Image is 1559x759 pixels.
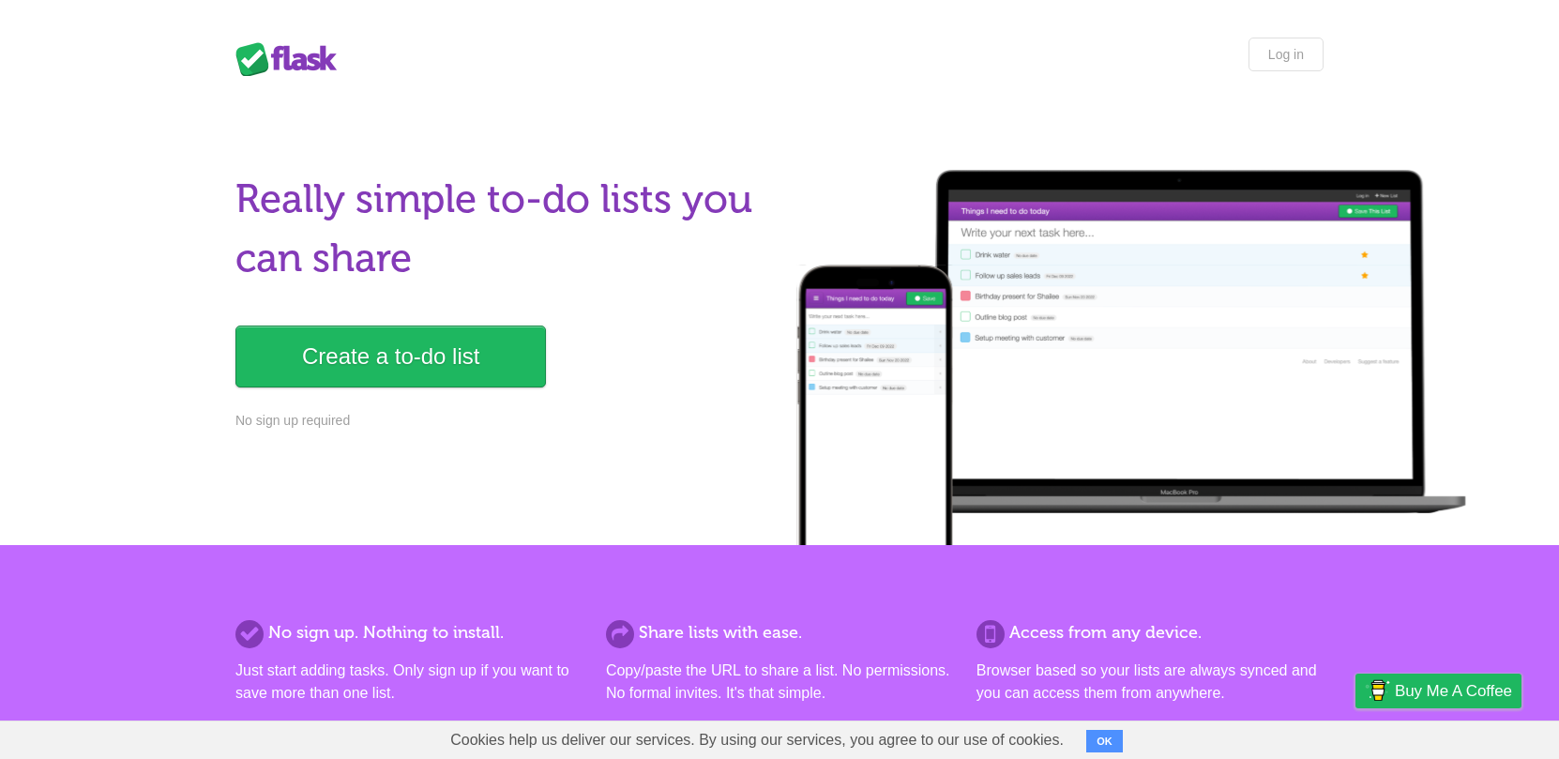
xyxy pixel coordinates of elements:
p: Browser based so your lists are always synced and you can access them from anywhere. [976,660,1324,705]
span: Buy me a coffee [1395,675,1512,707]
img: Buy me a coffee [1365,675,1390,706]
h2: No sign up. Nothing to install. [235,620,583,645]
a: Create a to-do list [235,326,546,387]
p: Just start adding tasks. Only sign up if you want to save more than one list. [235,660,583,705]
a: Buy me a coffee [1355,674,1521,708]
h1: Really simple to-do lists you can share [235,170,768,288]
span: Cookies help us deliver our services. By using our services, you agree to our use of cookies. [431,721,1082,759]
p: Copy/paste the URL to share a list. No permissions. No formal invites. It's that simple. [606,660,953,705]
a: Log in [1249,38,1324,71]
h2: Access from any device. [976,620,1324,645]
div: Flask Lists [235,42,348,76]
h2: Share lists with ease. [606,620,953,645]
p: No sign up required [235,411,768,431]
button: OK [1086,730,1123,752]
